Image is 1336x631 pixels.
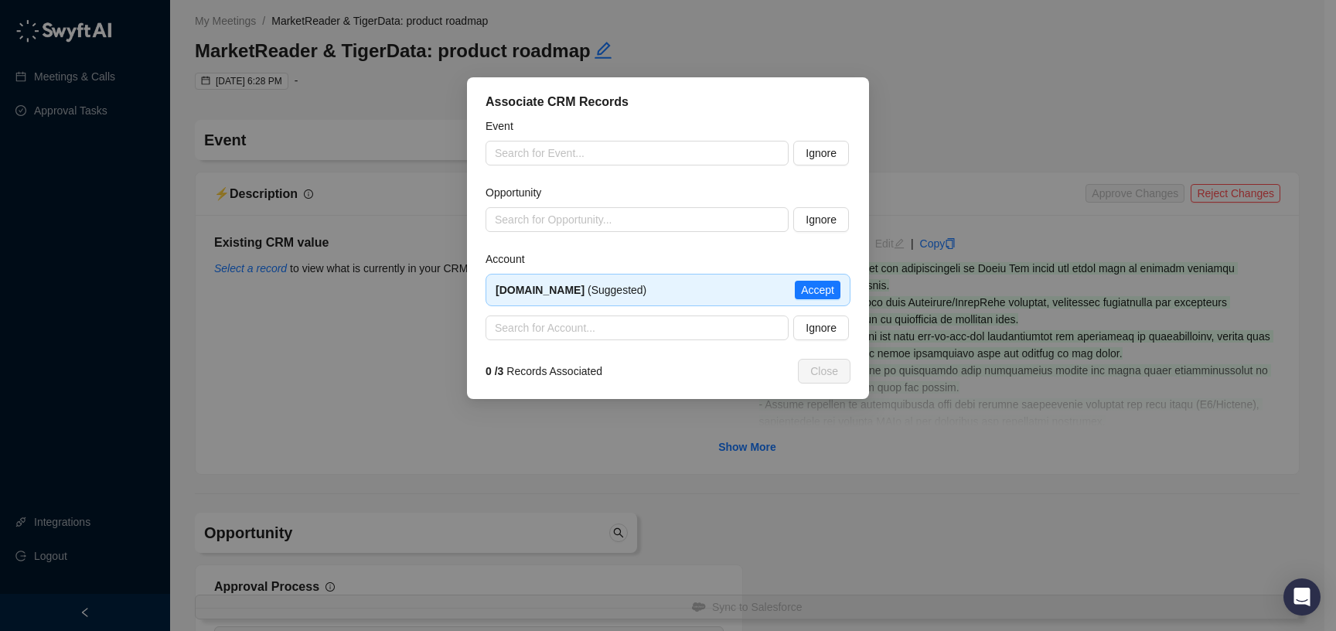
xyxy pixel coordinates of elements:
[793,207,849,232] button: Ignore
[486,363,602,380] span: Records Associated
[486,184,552,201] label: Opportunity
[806,211,837,228] span: Ignore
[496,284,646,296] span: (Suggested)
[801,281,834,298] span: Accept
[496,284,584,296] strong: [DOMAIN_NAME]
[486,93,850,111] div: Associate CRM Records
[798,359,850,384] button: Close
[486,365,503,377] strong: 0 / 3
[486,118,524,135] label: Event
[793,315,849,340] button: Ignore
[795,281,840,299] button: Accept
[1283,578,1321,616] div: Open Intercom Messenger
[806,145,837,162] span: Ignore
[806,319,837,336] span: Ignore
[486,251,535,268] label: Account
[793,141,849,165] button: Ignore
